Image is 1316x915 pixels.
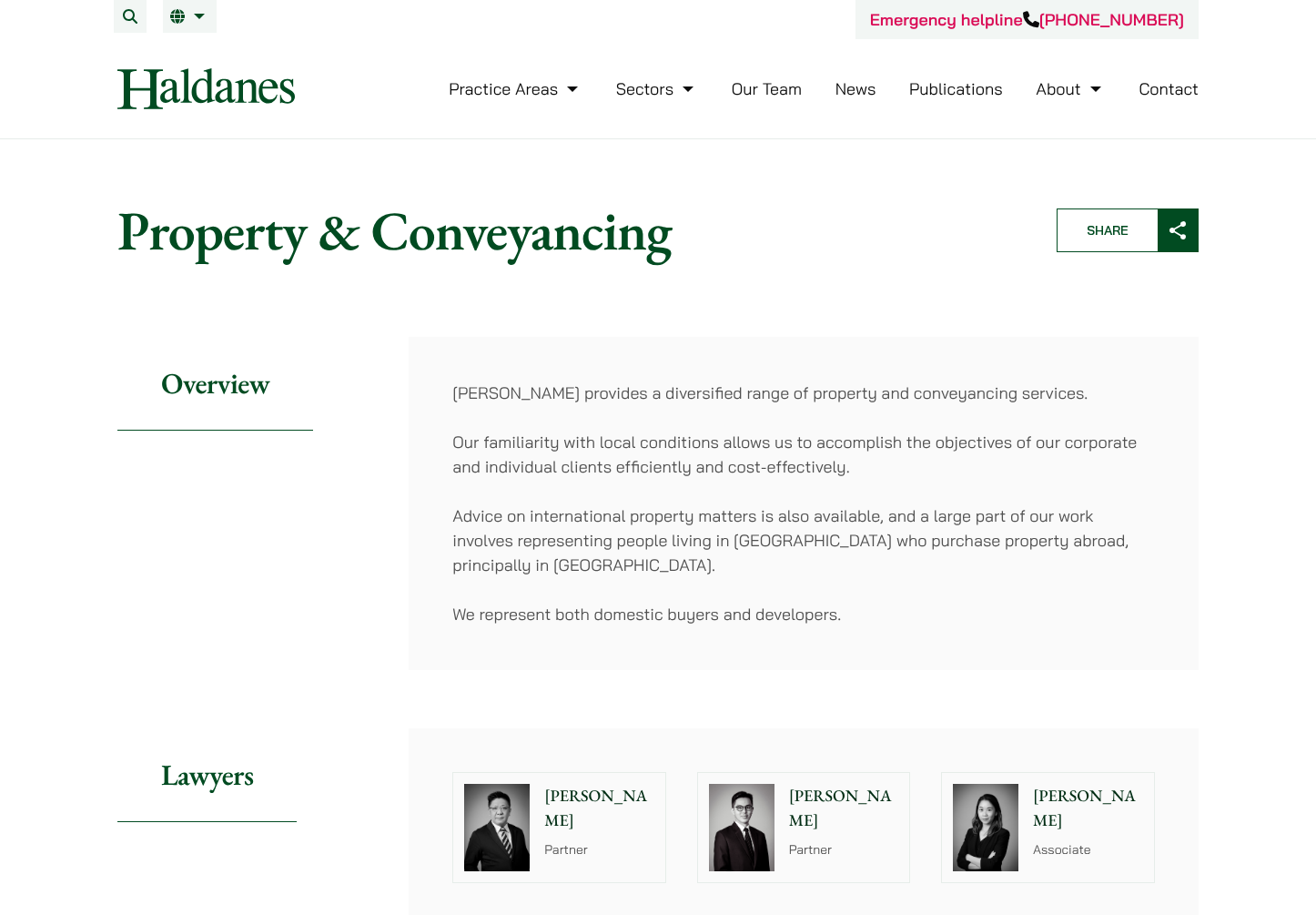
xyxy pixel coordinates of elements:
a: News [835,78,876,99]
button: Share [1057,208,1199,252]
a: [PERSON_NAME] Partner [452,772,666,883]
p: [PERSON_NAME] [544,784,654,833]
a: Emergency helpline[PHONE_NUMBER] [870,9,1184,30]
p: We represent both domestic buyers and developers. [452,602,1155,626]
span: Share [1058,209,1158,251]
a: [PERSON_NAME] Partner [697,772,911,883]
img: Logo of Haldanes [117,68,295,109]
p: [PERSON_NAME] [1033,784,1143,833]
a: About [1036,78,1105,99]
p: Our familiarity with local conditions allows us to accomplish the objectives of our corporate and... [452,430,1155,479]
p: Associate [1033,840,1143,859]
p: Advice on international property matters is also available, and a large part of our work involves... [452,503,1155,577]
a: Our Team [732,78,802,99]
a: Contact [1139,78,1199,99]
p: Partner [789,840,899,859]
a: [PERSON_NAME] Associate [941,772,1155,883]
h2: Overview [117,337,313,431]
a: Sectors [616,78,698,99]
a: Practice Areas [449,78,582,99]
h2: Lawyers [117,728,297,822]
p: [PERSON_NAME] [789,784,899,833]
a: EN [170,9,209,24]
a: Publications [909,78,1003,99]
p: Partner [544,840,654,859]
p: [PERSON_NAME] provides a diversified range of property and conveyancing services. [452,381,1155,405]
h1: Property & Conveyancing [117,198,1026,263]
